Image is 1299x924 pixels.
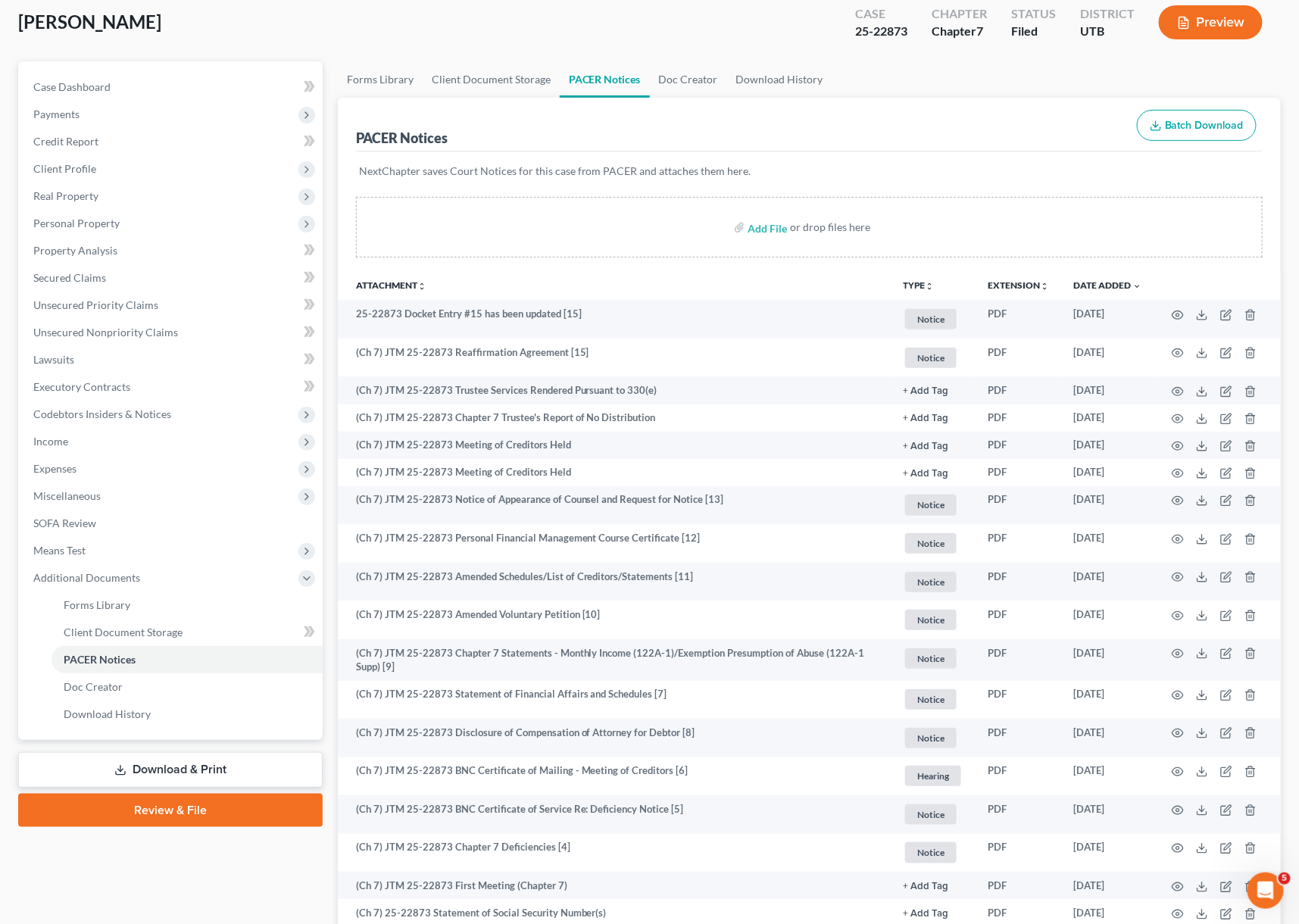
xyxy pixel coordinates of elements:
[650,61,727,98] a: Doc Creator
[33,135,98,148] span: Credit Report
[338,563,891,601] td: (Ch 7) JTM 25-22873 Amended Schedules/List of Creditors/Statements [11]
[1061,834,1154,872] td: [DATE]
[976,757,1061,796] td: PDF
[356,279,426,291] a: Attachmentunfold_more
[33,489,101,502] span: Miscellaneous
[905,533,957,554] span: Notice
[338,300,891,339] td: 25-22873 Docket Entry #15 has been updated [15]
[21,373,323,401] a: Executory Contracts
[33,326,178,339] span: Unsecured Nonpriority Claims
[64,707,151,720] span: Download History
[903,906,963,920] a: + Add Tag
[1061,524,1154,563] td: [DATE]
[903,607,963,632] a: Notice
[855,23,907,40] div: 25-22873
[988,279,1049,291] a: Extensionunfold_more
[359,164,1260,179] p: NextChapter saves Court Notices for this case from PACER and attaches them here.
[1279,872,1291,885] span: 5
[1061,404,1154,432] td: [DATE]
[905,610,957,630] span: Notice
[18,11,161,33] span: [PERSON_NAME]
[1061,486,1154,525] td: [DATE]
[52,701,323,728] a: Download History
[338,486,891,525] td: (Ch 7) JTM 25-22873 Notice of Appearance of Counsel and Request for Notice [13]
[356,129,448,147] div: PACER Notices
[903,763,963,788] a: Hearing
[338,376,891,404] td: (Ch 7) JTM 25-22873 Trustee Services Rendered Pursuant to 330(e)
[1061,300,1154,339] td: [DATE]
[52,673,323,701] a: Doc Creator
[903,909,948,919] button: + Add Tag
[903,802,963,827] a: Notice
[903,442,948,451] button: + Add Tag
[21,73,323,101] a: Case Dashboard
[33,108,80,120] span: Payments
[905,572,957,592] span: Notice
[976,872,1061,899] td: PDF
[21,237,323,264] a: Property Analysis
[903,410,963,425] a: + Add Tag
[976,795,1061,834] td: PDF
[976,681,1061,720] td: PDF
[903,879,963,893] a: + Add Tag
[903,386,948,396] button: + Add Tag
[33,544,86,557] span: Means Test
[976,834,1061,872] td: PDF
[1061,339,1154,377] td: [DATE]
[905,348,957,368] span: Notice
[903,531,963,556] a: Notice
[903,570,963,595] a: Notice
[903,882,948,891] button: + Add Tag
[976,486,1061,525] td: PDF
[976,376,1061,404] td: PDF
[1247,872,1284,909] iframe: Intercom live chat
[1073,279,1141,291] a: Date Added expand_more
[560,61,650,98] a: PACER Notices
[21,264,323,292] a: Secured Claims
[976,339,1061,377] td: PDF
[905,766,961,786] span: Hearing
[338,719,891,757] td: (Ch 7) JTM 25-22873 Disclosure of Compensation of Attorney for Debtor [8]
[903,281,934,291] button: TYPEunfold_more
[1061,563,1154,601] td: [DATE]
[976,300,1061,339] td: PDF
[1040,282,1049,291] i: unfold_more
[1061,795,1154,834] td: [DATE]
[33,462,77,475] span: Expenses
[976,639,1061,681] td: PDF
[33,298,158,311] span: Unsecured Priority Claims
[64,680,123,693] span: Doc Creator
[903,687,963,712] a: Notice
[338,61,423,98] a: Forms Library
[976,563,1061,601] td: PDF
[338,524,891,563] td: (Ch 7) JTM 25-22873 Personal Financial Management Course Certificate [12]
[976,432,1061,459] td: PDF
[1061,459,1154,486] td: [DATE]
[52,592,323,619] a: Forms Library
[1137,110,1257,142] button: Batch Download
[976,524,1061,563] td: PDF
[1061,432,1154,459] td: [DATE]
[903,840,963,865] a: Notice
[1165,119,1244,132] span: Batch Download
[1080,23,1135,40] div: UTB
[33,162,96,175] span: Client Profile
[338,601,891,639] td: (Ch 7) JTM 25-22873 Amended Voluntary Petition [10]
[925,282,934,291] i: unfold_more
[33,353,74,366] span: Lawsuits
[33,217,120,229] span: Personal Property
[1159,5,1263,39] button: Preview
[976,459,1061,486] td: PDF
[905,648,957,669] span: Notice
[932,5,987,23] div: Chapter
[338,872,891,899] td: (Ch 7) JTM 25-22873 First Meeting (Chapter 7)
[903,345,963,370] a: Notice
[903,414,948,423] button: + Add Tag
[338,639,891,681] td: (Ch 7) JTM 25-22873 Chapter 7 Statements - Monthly Income (122A-1)/Exemption Presumption of Abuse...
[903,465,963,479] a: + Add Tag
[21,128,323,155] a: Credit Report
[903,492,963,517] a: Notice
[338,459,891,486] td: (Ch 7) JTM 25-22873 Meeting of Creditors Held
[52,646,323,673] a: PACER Notices
[976,601,1061,639] td: PDF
